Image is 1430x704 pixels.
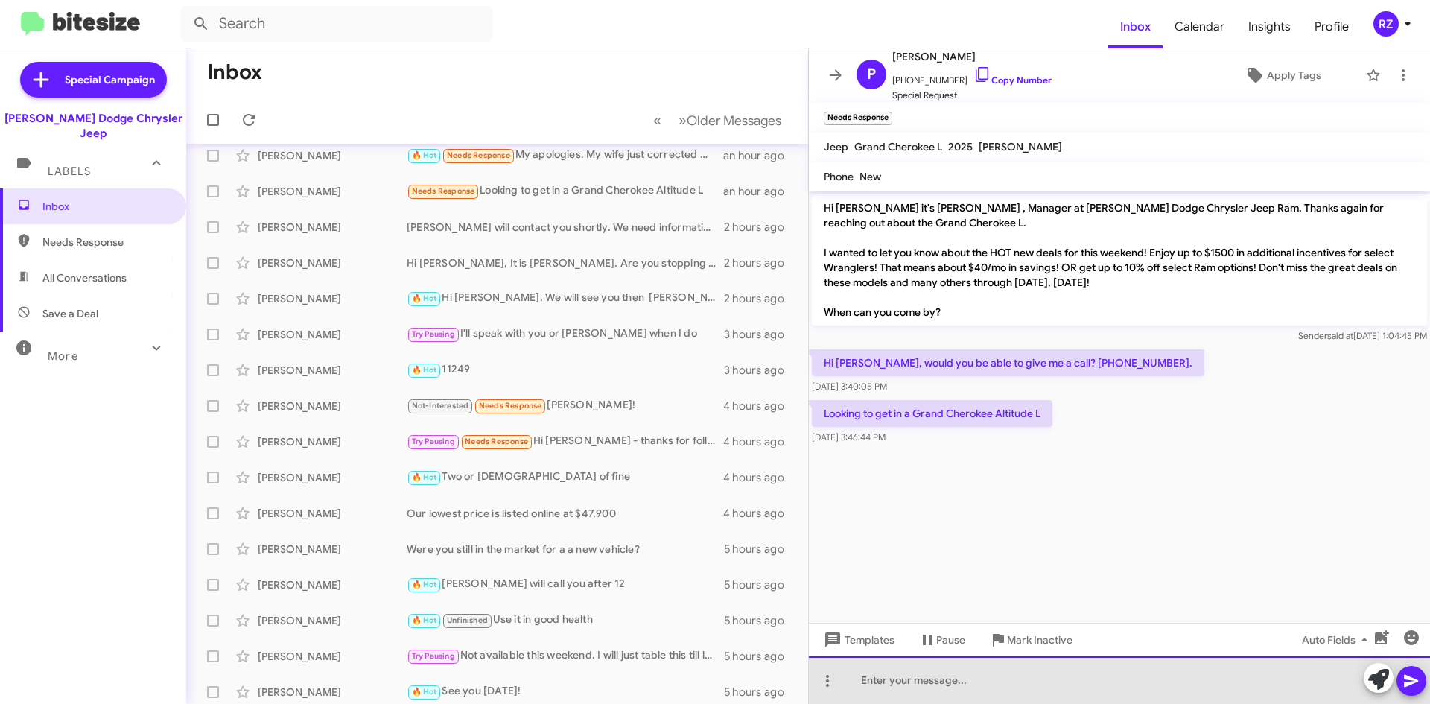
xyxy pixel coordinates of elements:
span: [DATE] 3:46:44 PM [812,431,886,443]
div: Looking to get in a Grand Cherokee Altitude L [407,183,723,200]
button: Next [670,105,790,136]
span: Needs Response [447,150,510,160]
span: Labels [48,165,91,178]
div: [PERSON_NAME] [258,291,407,306]
div: 4 hours ago [723,506,796,521]
button: RZ [1361,11,1414,37]
div: an hour ago [723,184,796,199]
div: 2 hours ago [724,291,796,306]
div: [PERSON_NAME] [258,613,407,628]
span: Needs Response [412,186,475,196]
span: Needs Response [42,235,169,250]
span: [PERSON_NAME] [892,48,1052,66]
span: « [653,111,661,130]
span: Templates [821,627,894,653]
div: 2 hours ago [724,220,796,235]
div: [PERSON_NAME] [258,148,407,163]
span: [PHONE_NUMBER] [892,66,1052,88]
div: Hi [PERSON_NAME] - thanks for following up. For financial reasons I've had to stop my search for ... [407,433,723,450]
span: Jeep [824,140,848,153]
button: Previous [644,105,670,136]
div: [PERSON_NAME] [258,363,407,378]
div: Hi [PERSON_NAME], It is [PERSON_NAME]. Are you stopping by [DATE]? [407,256,724,270]
a: Calendar [1163,5,1236,48]
span: 🔥 Hot [412,687,437,697]
span: 2025 [948,140,973,153]
span: All Conversations [42,270,127,285]
a: Profile [1303,5,1361,48]
div: [PERSON_NAME]! [407,397,723,414]
a: Special Campaign [20,62,167,98]
span: Auto Fields [1302,627,1373,653]
div: [PERSON_NAME] will contact you shortly. We need information [PERSON_NAME] [407,220,724,235]
span: said at [1327,330,1353,341]
span: [DATE] 3:40:05 PM [812,381,887,392]
div: 4 hours ago [723,470,796,485]
div: 5 hours ago [724,649,796,664]
button: Auto Fields [1290,627,1385,653]
span: » [679,111,687,130]
span: Special Campaign [65,72,155,87]
span: 🔥 Hot [412,150,437,160]
div: Our lowest price is listed online at $47,900 [407,506,723,521]
div: 2 hours ago [724,256,796,270]
div: [PERSON_NAME] [258,542,407,556]
div: Two or [DEMOGRAPHIC_DATA] of fine [407,469,723,486]
span: Try Pausing [412,329,455,339]
div: Were you still in the market for a a new vehicle? [407,542,724,556]
span: Needs Response [479,401,542,410]
div: 11249 [407,361,724,378]
p: Hi [PERSON_NAME], would you be able to give me a call? [PHONE_NUMBER]. [812,349,1204,376]
span: Inbox [42,199,169,214]
div: [PERSON_NAME] [258,506,407,521]
div: Hi [PERSON_NAME], We will see you then [PERSON_NAME] [407,290,724,307]
span: Sender [DATE] 1:04:45 PM [1298,330,1427,341]
span: Unfinished [447,615,488,625]
p: Looking to get in a Grand Cherokee Altitude L [812,400,1052,427]
div: 3 hours ago [724,363,796,378]
div: I'll speak with you or [PERSON_NAME] when I do [407,326,724,343]
div: [PERSON_NAME] [258,577,407,592]
input: Search [180,6,493,42]
a: Copy Number [973,74,1052,86]
span: Apply Tags [1267,62,1321,89]
div: [PERSON_NAME] [258,327,407,342]
span: Try Pausing [412,651,455,661]
div: 5 hours ago [724,542,796,556]
span: Try Pausing [412,437,455,446]
span: 🔥 Hot [412,365,437,375]
div: [PERSON_NAME] [258,470,407,485]
span: Older Messages [687,112,781,129]
button: Templates [809,627,906,653]
div: [PERSON_NAME] [258,649,407,664]
span: Not-Interested [412,401,469,410]
button: Pause [906,627,977,653]
div: [PERSON_NAME] [258,256,407,270]
div: 4 hours ago [723,434,796,449]
button: Apply Tags [1206,62,1358,89]
nav: Page navigation example [645,105,790,136]
div: [PERSON_NAME] [258,220,407,235]
a: Insights [1236,5,1303,48]
button: Mark Inactive [977,627,1084,653]
div: [PERSON_NAME] will call you after 12 [407,576,724,593]
p: Hi [PERSON_NAME] it's [PERSON_NAME] , Manager at [PERSON_NAME] Dodge Chrysler Jeep Ram. Thanks ag... [812,194,1427,326]
div: 5 hours ago [724,613,796,628]
div: 5 hours ago [724,685,796,700]
div: Use it in good health [407,612,724,629]
span: 🔥 Hot [412,294,437,303]
span: [PERSON_NAME] [979,140,1062,153]
span: Mark Inactive [1007,627,1072,653]
span: More [48,349,78,363]
div: [PERSON_NAME] [258,184,407,199]
div: See you [DATE]! [407,683,724,700]
span: Grand Cherokee L [854,140,942,153]
span: Save a Deal [42,306,98,321]
div: Not available this weekend. I will just table this till lease expiration. Thanks [407,647,724,665]
span: Needs Response [465,437,528,446]
div: [PERSON_NAME] [258,434,407,449]
div: [PERSON_NAME] [258,685,407,700]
